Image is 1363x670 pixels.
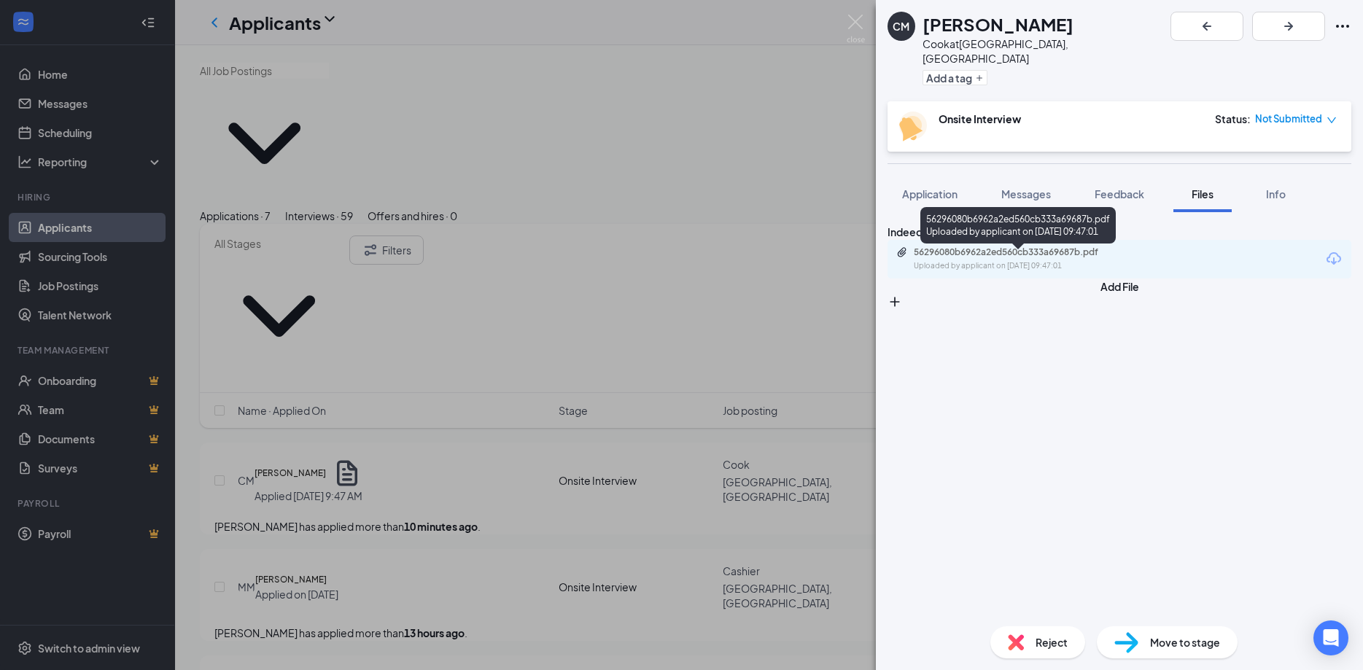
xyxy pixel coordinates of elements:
svg: Paperclip [896,246,908,258]
svg: Ellipses [1334,17,1351,35]
span: down [1327,115,1337,125]
div: 56296080b6962a2ed560cb333a69687b.pdf Uploaded by applicant on [DATE] 09:47:01 [920,207,1116,244]
b: Onsite Interview [939,112,1021,125]
div: CM [893,19,909,34]
div: Cook at [GEOGRAPHIC_DATA], [GEOGRAPHIC_DATA] [923,36,1163,66]
div: Status : [1215,112,1251,126]
svg: Download [1325,250,1343,268]
button: PlusAdd a tag [923,70,987,85]
div: Uploaded by applicant on [DATE] 09:47:01 [914,260,1133,272]
span: Move to stage [1150,634,1220,650]
div: Open Intercom Messenger [1313,620,1348,655]
span: Feedback [1095,187,1144,200]
svg: ArrowLeftNew [1198,17,1216,35]
svg: ArrowRight [1280,17,1297,35]
svg: Plus [888,295,902,309]
div: 56296080b6962a2ed560cb333a69687b.pdf [914,246,1118,258]
span: Reject [1036,634,1068,650]
h1: [PERSON_NAME] [923,12,1073,36]
div: Indeed Resume [888,224,1351,240]
span: Not Submitted [1255,112,1322,126]
button: ArrowRight [1252,12,1325,41]
span: Application [902,187,958,200]
button: ArrowLeftNew [1170,12,1243,41]
span: Info [1266,187,1286,200]
a: Paperclip56296080b6962a2ed560cb333a69687b.pdfUploaded by applicant on [DATE] 09:47:01 [896,246,1133,272]
button: Add FilePlus [888,278,1351,309]
span: Files [1192,187,1214,200]
span: Messages [1001,187,1051,200]
svg: Plus [975,74,984,82]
